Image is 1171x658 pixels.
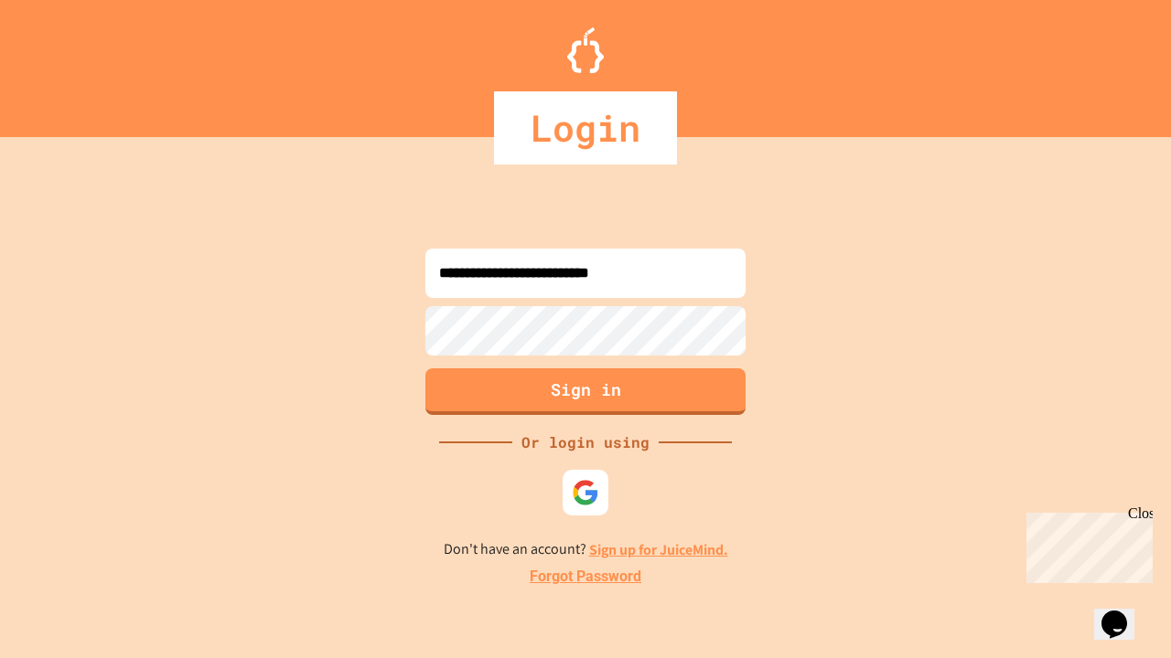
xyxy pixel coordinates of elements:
[1019,505,1153,583] iframe: chat widget
[530,566,641,588] a: Forgot Password
[7,7,126,116] div: Chat with us now!Close
[444,538,728,561] p: Don't have an account?
[425,368,746,415] button: Sign in
[512,431,659,453] div: Or login using
[589,540,728,559] a: Sign up for JuiceMind.
[567,27,604,73] img: Logo.svg
[572,479,599,506] img: google-icon.svg
[1094,585,1153,640] iframe: chat widget
[494,91,677,164] div: Login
